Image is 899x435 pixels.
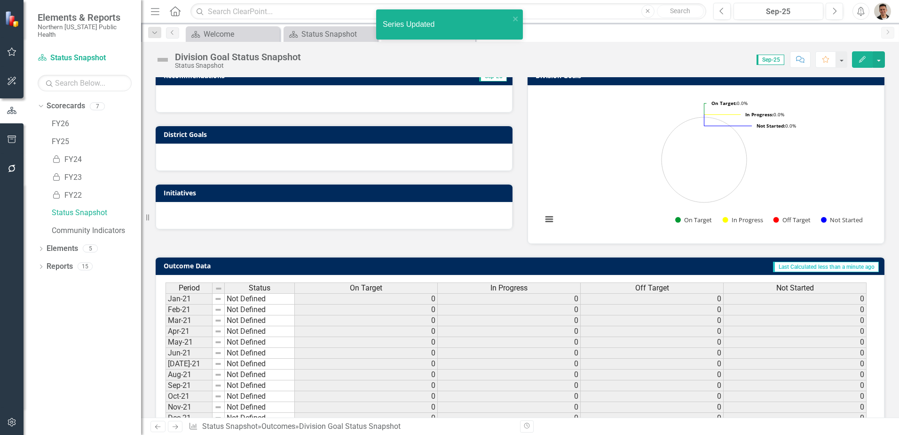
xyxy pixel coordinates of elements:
td: 0 [438,315,581,326]
td: 0 [438,305,581,315]
td: Feb-21 [166,305,213,315]
a: Status Snapshot [202,422,258,431]
td: 0 [724,293,867,305]
span: Elements & Reports [38,12,132,23]
td: Not Defined [225,305,295,315]
img: 8DAGhfEEPCf229AAAAAElFTkSuQmCC [215,285,222,292]
button: Search [657,5,704,18]
td: 0 [724,315,867,326]
td: 0 [438,370,581,380]
td: 0 [438,293,581,305]
tspan: In Progress: [745,111,773,118]
a: Scorecards [47,101,85,112]
td: Dec-21 [166,413,213,424]
td: 0 [581,326,724,337]
td: 0 [295,413,438,424]
span: Not Started [776,284,814,292]
button: Show On Target [675,216,712,224]
td: 0 [295,391,438,402]
td: 0 [724,305,867,315]
td: 0 [724,348,867,359]
a: Community Indicators [52,226,141,236]
span: Search [670,7,690,15]
td: 0 [581,293,724,305]
td: 0 [295,370,438,380]
h3: Initiatives [164,189,508,196]
td: 0 [581,315,724,326]
div: 7 [90,102,105,110]
div: Chart. Highcharts interactive chart. [537,93,875,234]
td: 0 [581,402,724,413]
button: Show Not Started [821,216,862,224]
td: 0 [438,413,581,424]
td: 0 [724,359,867,370]
text: 0.0% [757,122,796,129]
td: 0 [581,370,724,380]
td: 0 [724,402,867,413]
svg: Interactive chart [537,93,871,234]
td: May-21 [166,337,213,348]
td: 0 [724,391,867,402]
td: Not Defined [225,337,295,348]
img: 8DAGhfEEPCf229AAAAAElFTkSuQmCC [214,403,222,411]
button: close [513,13,519,24]
td: 0 [724,326,867,337]
a: Status Snapshot [38,53,132,64]
td: Not Defined [225,391,295,402]
img: 8DAGhfEEPCf229AAAAAElFTkSuQmCC [214,382,222,389]
td: Aug-21 [166,370,213,380]
td: [DATE]-21 [166,359,213,370]
td: 0 [438,391,581,402]
td: 0 [295,380,438,391]
h3: Outcome Data [164,262,383,269]
button: View chart menu, Chart [543,213,556,226]
td: Not Defined [225,413,295,424]
td: 0 [724,413,867,424]
button: Mike Escobar [874,3,891,20]
td: 0 [581,359,724,370]
td: Not Defined [225,359,295,370]
div: Division Goal Status Snapshot [299,422,401,431]
img: ClearPoint Strategy [5,11,21,27]
td: Not Defined [225,326,295,337]
div: 5 [83,245,98,253]
td: 0 [724,380,867,391]
a: Status Snapshot [286,28,375,40]
td: 0 [581,337,724,348]
a: Elements [47,243,78,254]
span: Period [179,284,200,292]
td: 0 [295,359,438,370]
td: 0 [581,413,724,424]
td: 0 [724,337,867,348]
img: 8DAGhfEEPCf229AAAAAElFTkSuQmCC [214,393,222,400]
td: 0 [295,305,438,315]
td: Sep-21 [166,380,213,391]
a: FY23 [52,172,141,183]
td: Not Defined [225,293,295,305]
span: Status [249,284,270,292]
td: 0 [438,402,581,413]
a: Outcomes [261,422,295,431]
td: Nov-21 [166,402,213,413]
td: Mar-21 [166,315,213,326]
img: 8DAGhfEEPCf229AAAAAElFTkSuQmCC [214,317,222,324]
td: 0 [295,337,438,348]
a: FY24 [52,154,141,165]
a: FY22 [52,190,141,201]
div: Series Updated [383,19,510,30]
td: 0 [581,391,724,402]
span: In Progress [490,284,528,292]
span: Last Calculated less than a minute ago [773,262,879,272]
td: 0 [581,380,724,391]
a: FY26 [52,119,141,129]
a: Welcome [188,28,277,40]
a: FY25 [52,137,141,147]
div: Status Snapshot [301,28,375,40]
td: 0 [581,305,724,315]
button: Show In Progress [723,216,763,224]
td: 0 [438,380,581,391]
div: » » [189,421,513,432]
td: Jan-21 [166,293,213,305]
text: 0.0% [745,111,784,118]
img: 8DAGhfEEPCf229AAAAAElFTkSuQmCC [214,371,222,379]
